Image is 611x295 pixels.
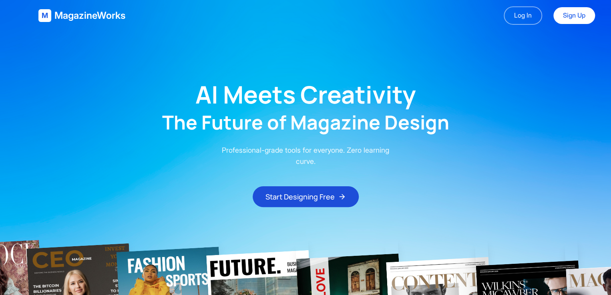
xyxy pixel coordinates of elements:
h1: AI Meets Creativity [195,82,416,106]
button: Start Designing Free [253,186,359,207]
a: Log In [504,6,542,25]
p: Professional-grade tools for everyone. Zero learning curve. [216,145,395,167]
span: M [42,10,48,21]
span: MagazineWorks [54,9,125,22]
h2: The Future of Magazine Design [162,113,449,132]
a: Sign Up [553,7,595,24]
